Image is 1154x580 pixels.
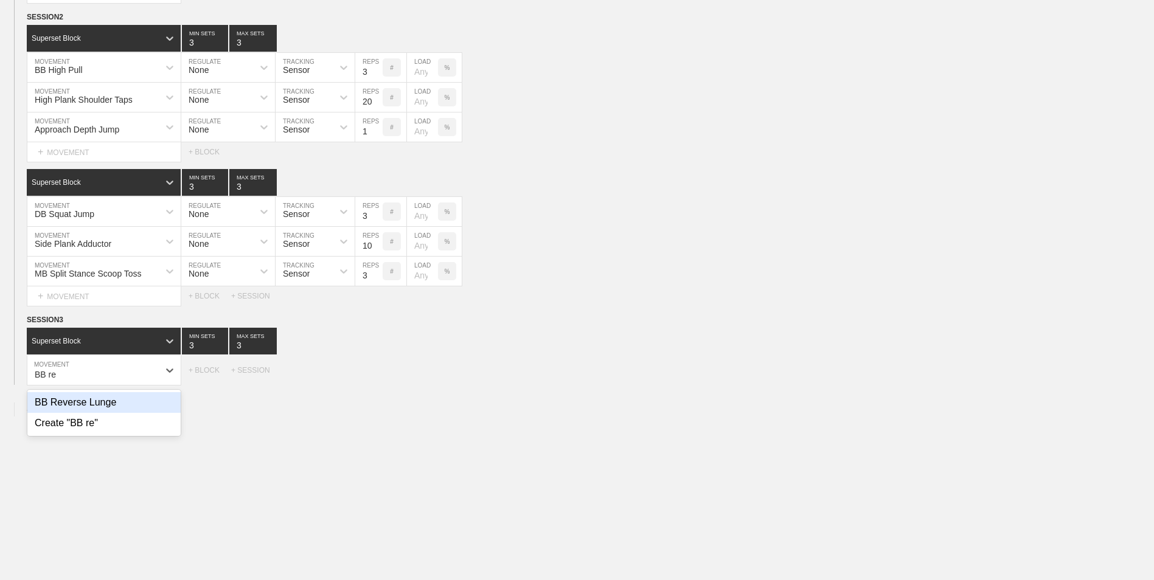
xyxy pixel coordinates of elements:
[407,227,438,256] input: Any
[407,257,438,286] input: Any
[38,147,43,157] span: +
[283,269,310,278] div: Sensor
[231,292,280,300] div: + SESSION
[38,291,43,301] span: +
[283,125,310,134] div: Sensor
[390,124,394,131] p: #
[445,94,450,101] p: %
[27,392,181,413] div: BB Reverse Lunge
[445,238,450,245] p: %
[35,239,111,249] div: Side Plank Adductor
[32,34,81,43] div: Superset Block
[32,337,81,345] div: Superset Block
[407,112,438,142] input: Any
[445,64,450,71] p: %
[390,64,394,71] p: #
[35,125,119,134] div: Approach Depth Jump
[407,83,438,112] input: Any
[229,25,277,52] input: None
[189,95,209,105] div: None
[283,239,310,249] div: Sensor
[283,209,310,219] div: Sensor
[27,413,181,433] div: Create "BB re"
[35,95,133,105] div: High Plank Shoulder Taps
[35,209,94,219] div: DB Squat Jump
[390,268,394,275] p: #
[27,402,84,416] div: WEEK 4
[390,94,394,101] p: #
[1093,522,1154,580] iframe: Chat Widget
[229,169,277,196] input: None
[390,238,394,245] p: #
[27,13,63,21] span: SESSION 2
[35,269,142,278] div: MB Split Stance Scoop Toss
[189,269,209,278] div: None
[390,209,394,215] p: #
[32,178,81,187] div: Superset Block
[27,286,181,306] div: MOVEMENT
[231,366,280,375] div: + SESSION
[407,197,438,226] input: Any
[229,328,277,354] input: None
[35,65,83,75] div: BB High Pull
[189,125,209,134] div: None
[283,95,310,105] div: Sensor
[27,316,63,324] span: SESSION 3
[27,405,32,415] span: +
[407,53,438,82] input: Any
[189,65,209,75] div: None
[189,239,209,249] div: None
[283,65,310,75] div: Sensor
[445,209,450,215] p: %
[445,124,450,131] p: %
[189,209,209,219] div: None
[445,268,450,275] p: %
[189,292,231,300] div: + BLOCK
[27,142,181,162] div: MOVEMENT
[189,148,231,156] div: + BLOCK
[189,366,231,375] div: + BLOCK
